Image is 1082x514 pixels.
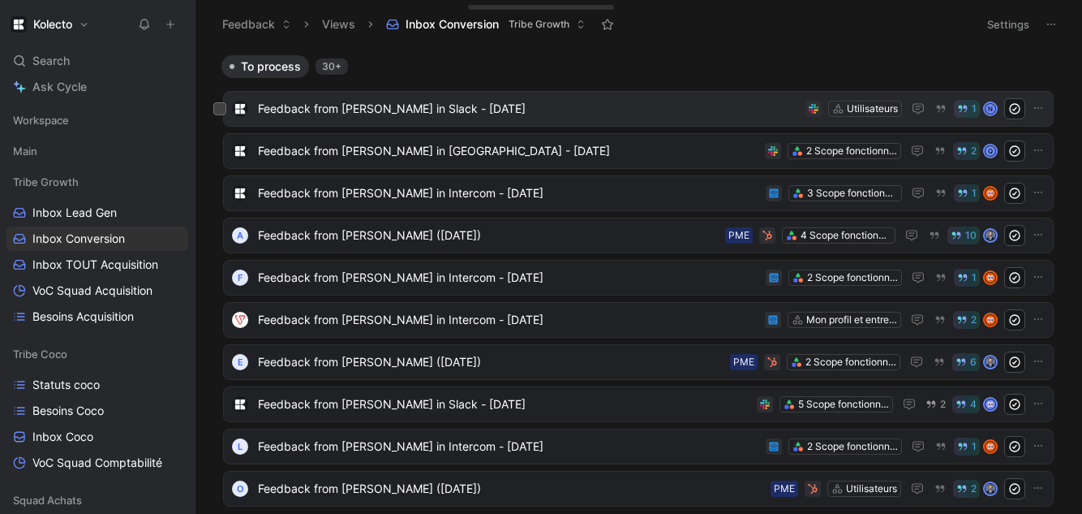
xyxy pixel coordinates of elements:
div: 2 Scope fonctionnels [805,354,896,370]
button: 2 [953,311,980,329]
div: Squad Achats [6,488,188,512]
span: Tribe Growth [509,16,569,32]
button: 2 [953,480,980,498]
span: VoC Squad Comptabilité [32,455,162,471]
span: Feedback from [PERSON_NAME] in Intercom - [DATE] [258,268,759,287]
span: 10 [965,231,977,240]
div: PME [774,481,795,497]
a: Inbox Coco [6,425,188,449]
span: 6 [970,357,977,367]
button: 1 [954,438,980,456]
span: Inbox Conversion [32,231,125,247]
button: KolectoKolecto [6,13,93,36]
div: Mon profil et entreprise [806,312,897,328]
div: Tribe Coco [6,342,188,366]
button: 1 [954,269,980,287]
span: Inbox TOUT Acquisition [32,257,158,273]
div: F [232,270,248,286]
a: Besoins Coco [6,399,188,423]
span: 1 [972,188,977,198]
div: 5 Scope fonctionnels [798,396,889,412]
a: Inbox Lead Gen [6,201,188,225]
span: 1 [972,104,977,114]
div: Q [985,145,996,157]
img: logo [232,143,248,159]
span: Inbox Conversion [406,16,499,32]
button: 1 [954,100,980,118]
a: logoFeedback from [PERSON_NAME] in Intercom - [DATE]Mon profil et entreprise2avatar [223,302,1054,338]
a: Besoins Acquisition [6,305,188,329]
button: To process [221,55,309,78]
div: PME [733,354,754,370]
span: Feedback from [PERSON_NAME] in Intercom - [DATE] [258,310,758,330]
div: O [232,481,248,497]
div: 2 Scope fonctionnels [807,270,898,286]
div: Tribe Growth [6,170,188,194]
a: logoFeedback from [PERSON_NAME] in Slack - [DATE]5 Scope fonctionnels24avatar [223,387,1054,422]
h1: Kolecto [33,17,72,32]
span: Feedback from [PERSON_NAME] in Intercom - [DATE] [258,437,759,456]
span: Besoins Acquisition [32,309,134,325]
span: Feedback from [PERSON_NAME] ([DATE]) [258,352,723,372]
div: L [232,438,248,455]
div: 2 Scope fonctionnels [806,143,897,159]
img: avatar [985,399,996,410]
span: VoC Squad Acquisition [32,283,152,299]
span: To process [241,58,301,75]
div: Workspace [6,108,188,132]
div: N [985,103,996,114]
span: 2 [971,484,977,494]
span: 2 [940,400,946,409]
span: Feedback from [PERSON_NAME] ([DATE]) [258,226,719,245]
a: Inbox TOUT Acquisition [6,253,188,277]
div: 4 Scope fonctionnels [801,227,891,244]
img: avatar [985,272,996,283]
img: avatar [985,483,996,495]
img: avatar [985,188,996,199]
div: 3 Scope fonctionnels [807,185,898,201]
div: Tribe GrowthInbox Lead GenInbox ConversionInbox TOUT AcquisitionVoC Squad AcquisitionBesoins Acqu... [6,170,188,329]
img: logo [232,312,248,328]
span: Inbox Lead Gen [32,205,117,221]
div: Main [6,139,188,168]
button: Feedback [215,12,298,37]
button: 4 [952,395,980,413]
span: Ask Cycle [32,77,87,97]
span: Tribe Coco [13,346,67,362]
a: Ask Cycle [6,75,188,99]
img: logo [232,101,248,117]
span: Inbox Coco [32,429,93,445]
div: 2 Scope fonctionnels [807,438,898,455]
div: Search [6,49,188,73]
span: Feedback from [PERSON_NAME] in Slack - [DATE] [258,99,799,119]
div: 30+ [316,58,348,75]
a: VoC Squad Comptabilité [6,451,188,475]
div: Main [6,139,188,163]
img: avatar [985,230,996,241]
span: Tribe Growth [13,174,79,190]
div: A [232,227,248,244]
span: Feedback from [PERSON_NAME] ([DATE]) [258,479,764,499]
img: avatar [985,314,996,326]
img: logo [232,396,248,412]
div: Utilisateurs [847,101,898,117]
span: 1 [972,442,977,451]
span: 1 [972,273,977,283]
span: 2 [971,146,977,156]
a: AFeedback from [PERSON_NAME] ([DATE])4 Scope fonctionnelsPME10avatar [223,218,1054,253]
a: logoFeedback from [PERSON_NAME] in Intercom - [DATE]3 Scope fonctionnels1avatar [223,175,1054,211]
span: Squad Achats [13,492,82,508]
img: Kolecto [11,16,27,32]
div: PME [728,227,749,244]
span: Besoins Coco [32,403,104,419]
a: VoC Squad Acquisition [6,279,188,303]
span: 4 [970,400,977,409]
img: logo [232,185,248,201]
a: EFeedback from [PERSON_NAME] ([DATE])2 Scope fonctionnelsPME6avatar [223,344,1054,380]
span: Feedback from [PERSON_NAME] in [GEOGRAPHIC_DATA] - [DATE] [258,141,758,161]
button: 2 [922,395,949,413]
a: FFeedback from [PERSON_NAME] in Intercom - [DATE]2 Scope fonctionnels1avatar [223,260,1054,296]
span: Statuts coco [32,377,100,393]
a: Statuts coco [6,373,188,397]
span: Feedback from [PERSON_NAME] in Slack - [DATE] [258,395,750,414]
